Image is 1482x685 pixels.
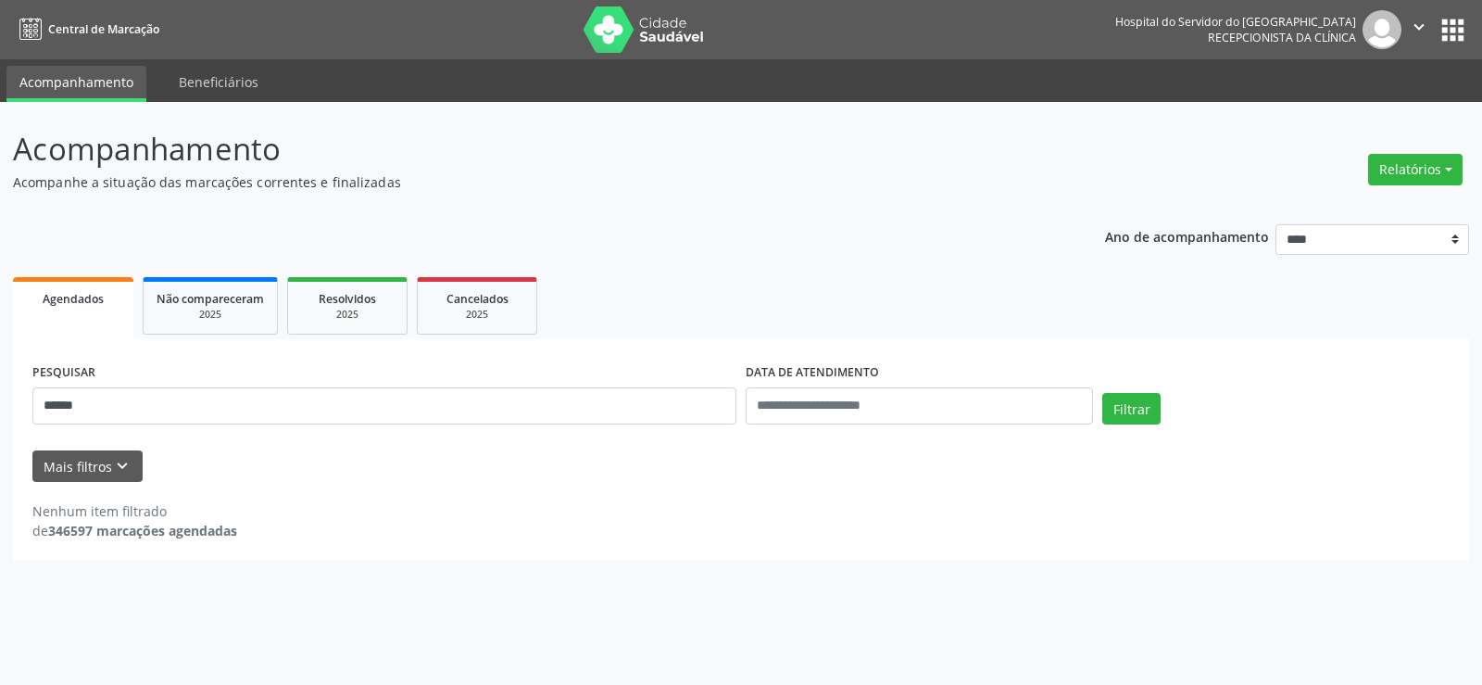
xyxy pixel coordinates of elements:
[157,308,264,322] div: 2025
[48,21,159,37] span: Central de Marcação
[112,456,132,476] i: keyboard_arrow_down
[32,359,95,387] label: PESQUISAR
[32,501,237,521] div: Nenhum item filtrado
[301,308,394,322] div: 2025
[1368,154,1463,185] button: Relatórios
[166,66,271,98] a: Beneficiários
[1105,224,1269,247] p: Ano de acompanhamento
[32,521,237,540] div: de
[1208,30,1356,45] span: Recepcionista da clínica
[32,450,143,483] button: Mais filtroskeyboard_arrow_down
[746,359,879,387] label: DATA DE ATENDIMENTO
[1102,393,1161,425] button: Filtrar
[1363,10,1401,49] img: img
[48,522,237,539] strong: 346597 marcações agendadas
[13,126,1032,172] p: Acompanhamento
[13,14,159,44] a: Central de Marcação
[1401,10,1437,49] button: 
[6,66,146,102] a: Acompanhamento
[157,291,264,307] span: Não compareceram
[43,291,104,307] span: Agendados
[431,308,523,322] div: 2025
[13,172,1032,192] p: Acompanhe a situação das marcações correntes e finalizadas
[1115,14,1356,30] div: Hospital do Servidor do [GEOGRAPHIC_DATA]
[1437,14,1469,46] button: apps
[446,291,509,307] span: Cancelados
[1409,17,1429,37] i: 
[319,291,376,307] span: Resolvidos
